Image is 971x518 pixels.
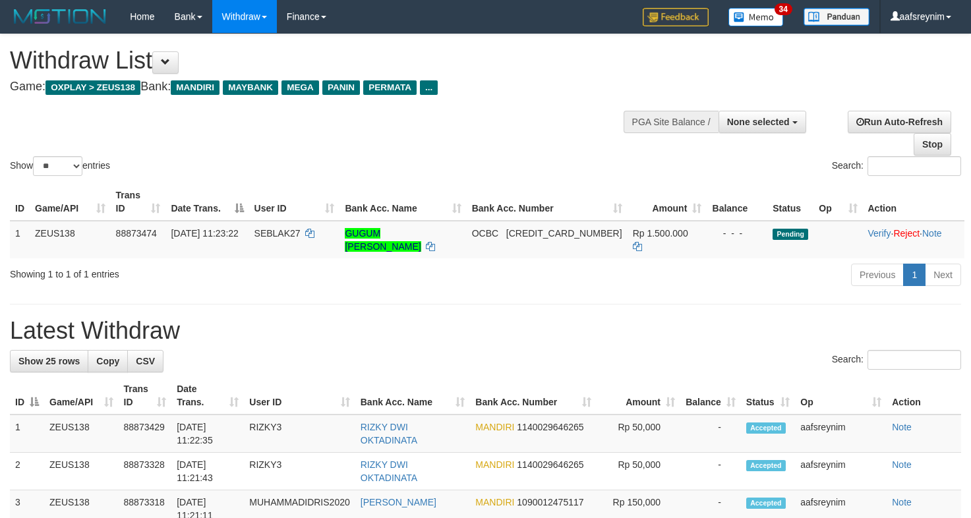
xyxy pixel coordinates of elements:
label: Show entries [10,156,110,176]
span: Copy [96,356,119,366]
th: Op: activate to sort column ascending [795,377,887,415]
td: ZEUS138 [44,415,119,453]
th: Amount: activate to sort column ascending [597,377,680,415]
span: Copy 1090012475117 to clipboard [517,497,583,507]
input: Search: [868,350,961,370]
td: 88873328 [119,453,172,490]
td: RIZKY3 [244,453,355,490]
a: RIZKY DWI OKTADINATA [361,459,417,483]
th: Status: activate to sort column ascending [741,377,795,415]
a: [PERSON_NAME] [361,497,436,507]
th: Bank Acc. Number: activate to sort column ascending [467,183,628,221]
th: User ID: activate to sort column ascending [249,183,340,221]
div: Showing 1 to 1 of 1 entries [10,262,395,281]
span: MEGA [281,80,319,95]
a: Stop [914,133,951,156]
span: CSV [136,356,155,366]
a: Note [922,228,942,239]
label: Search: [832,350,961,370]
th: Bank Acc. Name: activate to sort column ascending [355,377,471,415]
h4: Game: Bank: [10,80,634,94]
th: Action [863,183,965,221]
th: ID: activate to sort column descending [10,377,44,415]
span: MAYBANK [223,80,278,95]
label: Search: [832,156,961,176]
th: Status [767,183,813,221]
td: RIZKY3 [244,415,355,453]
a: CSV [127,350,163,372]
td: 1 [10,221,30,258]
th: Balance [707,183,767,221]
span: ... [420,80,438,95]
span: Copy 1140029646265 to clipboard [517,422,583,432]
input: Search: [868,156,961,176]
button: None selected [719,111,806,133]
span: SEBLAK27 [254,228,301,239]
td: aafsreynim [795,415,887,453]
span: Accepted [746,460,786,471]
span: OXPLAY > ZEUS138 [45,80,140,95]
span: Copy 693817527163 to clipboard [506,228,622,239]
th: Trans ID: activate to sort column ascending [119,377,172,415]
img: Button%20Memo.svg [728,8,784,26]
span: [DATE] 11:23:22 [171,228,238,239]
img: panduan.png [804,8,869,26]
td: [DATE] 11:21:43 [171,453,244,490]
th: Amount: activate to sort column ascending [628,183,707,221]
span: MANDIRI [475,497,514,507]
a: Copy [88,350,128,372]
a: 1 [903,264,926,286]
th: Bank Acc. Number: activate to sort column ascending [470,377,597,415]
a: Note [892,459,912,470]
a: Note [892,497,912,507]
a: Note [892,422,912,432]
a: GUGUM [PERSON_NAME] [345,228,421,252]
span: PERMATA [363,80,417,95]
td: 1 [10,415,44,453]
th: Trans ID: activate to sort column ascending [111,183,166,221]
td: - [680,453,741,490]
td: ZEUS138 [44,453,119,490]
span: PANIN [322,80,360,95]
a: Next [925,264,961,286]
th: ID [10,183,30,221]
a: Reject [893,228,920,239]
div: - - - [712,227,762,240]
span: 88873474 [116,228,157,239]
div: PGA Site Balance / [624,111,719,133]
a: Run Auto-Refresh [848,111,951,133]
th: Bank Acc. Name: activate to sort column ascending [339,183,466,221]
span: Pending [773,229,808,240]
span: None selected [727,117,790,127]
span: Accepted [746,422,786,434]
th: Game/API: activate to sort column ascending [44,377,119,415]
th: Balance: activate to sort column ascending [680,377,741,415]
span: Show 25 rows [18,356,80,366]
th: Action [887,377,961,415]
h1: Latest Withdraw [10,318,961,344]
h1: Withdraw List [10,47,634,74]
span: MANDIRI [475,422,514,432]
td: · · [863,221,965,258]
img: Feedback.jpg [643,8,709,26]
span: Rp 1.500.000 [633,228,688,239]
th: Date Trans.: activate to sort column ascending [171,377,244,415]
span: OCBC [472,228,498,239]
td: ZEUS138 [30,221,111,258]
span: Copy 1140029646265 to clipboard [517,459,583,470]
td: 88873429 [119,415,172,453]
th: Date Trans.: activate to sort column descending [165,183,249,221]
span: Accepted [746,498,786,509]
a: Show 25 rows [10,350,88,372]
span: 34 [775,3,792,15]
td: 2 [10,453,44,490]
td: Rp 50,000 [597,415,680,453]
span: MANDIRI [475,459,514,470]
td: aafsreynim [795,453,887,490]
a: Previous [851,264,904,286]
td: - [680,415,741,453]
a: Verify [868,228,891,239]
span: MANDIRI [171,80,220,95]
td: [DATE] 11:22:35 [171,415,244,453]
img: MOTION_logo.png [10,7,110,26]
